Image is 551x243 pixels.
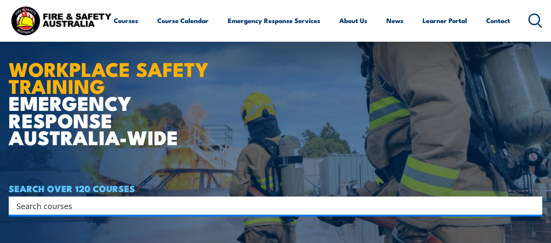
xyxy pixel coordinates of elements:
[486,10,510,31] a: Contact
[423,10,467,31] a: Learner Portal
[527,200,539,212] button: Search magnifier button
[17,199,523,212] input: Search input
[386,10,403,31] a: News
[157,10,209,31] a: Course Calendar
[9,183,542,193] h4: SEARCH OVER 120 COURSES
[228,10,320,31] a: Emergency Response Services
[114,10,138,31] a: Courses
[9,38,222,145] h1: EMERGENCY RESPONSE AUSTRALIA-WIDE
[18,200,525,212] form: Search form
[339,10,367,31] a: About Us
[9,53,209,100] strong: WORKPLACE SAFETY TRAINING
